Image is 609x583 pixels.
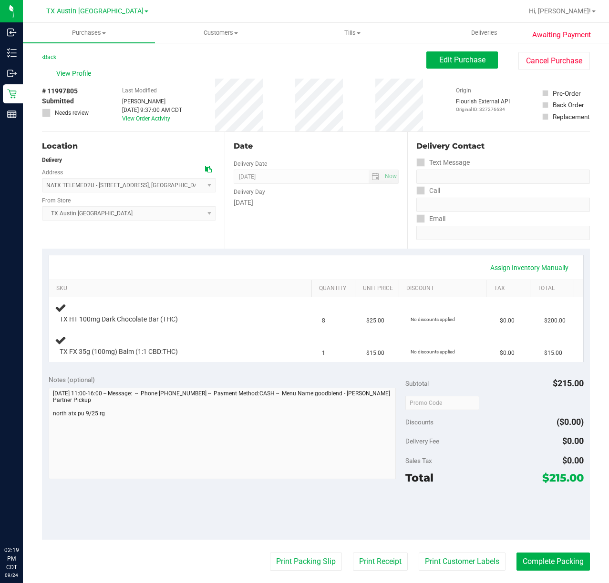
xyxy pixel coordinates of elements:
input: Promo Code [405,396,479,410]
label: Delivery Date [234,160,267,168]
button: Print Packing Slip [270,553,342,571]
span: No discounts applied [411,349,455,354]
a: Unit Price [363,285,395,292]
div: Location [42,141,216,152]
iframe: Resource center [10,507,38,535]
div: Back Order [553,100,584,110]
span: TX FX 35g (100mg) Balm (1:1 CBD:THC) [60,347,178,356]
inline-svg: Reports [7,110,17,119]
span: TX HT 100mg Dark Chocolate Bar (THC) [60,315,178,324]
a: Total [537,285,570,292]
a: Tills [287,23,419,43]
label: Delivery Day [234,188,265,196]
div: Delivery Contact [416,141,590,152]
a: Quantity [319,285,351,292]
span: Discounts [405,413,434,431]
span: $25.00 [366,316,384,325]
span: $215.00 [542,471,584,484]
inline-svg: Retail [7,89,17,99]
p: Original ID: 327276634 [456,106,510,113]
p: 02:19 PM CDT [4,546,19,572]
span: Delivery Fee [405,437,439,445]
a: Assign Inventory Manually [484,260,575,276]
label: Call [416,184,440,198]
span: Total [405,471,434,484]
span: Needs review [55,109,89,117]
span: Deliveries [458,29,510,37]
input: Format: (999) 999-9999 [416,198,590,212]
button: Cancel Purchase [518,52,590,70]
span: $0.00 [562,455,584,465]
span: Tills [287,29,418,37]
span: Hi, [PERSON_NAME]! [529,7,591,15]
span: Awaiting Payment [532,30,591,40]
span: View Profile [56,69,94,79]
span: $0.00 [562,436,584,446]
span: Submitted [42,96,74,106]
strong: Delivery [42,157,62,163]
div: [PERSON_NAME] [122,97,182,106]
input: Format: (999) 999-9999 [416,170,590,184]
span: $215.00 [553,378,584,388]
label: Text Message [416,156,470,170]
button: Edit Purchase [426,51,498,69]
span: Edit Purchase [439,55,485,64]
a: View Order Activity [122,115,170,122]
inline-svg: Outbound [7,69,17,78]
a: Discount [406,285,483,292]
span: Notes (optional) [49,376,95,383]
span: $200.00 [544,316,566,325]
span: ($0.00) [557,417,584,427]
a: Back [42,54,56,60]
div: [DATE] [234,198,399,208]
span: $0.00 [500,349,515,358]
div: Copy address to clipboard [205,164,212,174]
a: Purchases [23,23,155,43]
button: Print Customer Labels [419,553,506,571]
span: 8 [322,316,325,325]
span: $15.00 [544,349,562,358]
span: 1 [322,349,325,358]
label: From Store [42,196,71,205]
span: Purchases [23,29,155,37]
div: Pre-Order [553,89,581,98]
a: SKU [56,285,308,292]
span: No discounts applied [411,317,455,322]
button: Print Receipt [353,553,408,571]
span: Subtotal [405,380,429,387]
a: Customers [155,23,287,43]
inline-svg: Inventory [7,48,17,58]
button: Complete Packing [516,553,590,571]
inline-svg: Inbound [7,28,17,37]
div: [DATE] 9:37:00 AM CDT [122,106,182,114]
span: $15.00 [366,349,384,358]
label: Email [416,212,445,226]
a: Tax [494,285,526,292]
span: Customers [155,29,287,37]
span: $0.00 [500,316,515,325]
label: Address [42,168,63,177]
label: Last Modified [122,86,157,95]
div: Flourish External API [456,97,510,113]
div: Date [234,141,399,152]
span: Sales Tax [405,457,432,464]
a: Deliveries [419,23,551,43]
label: Origin [456,86,471,95]
span: TX Austin [GEOGRAPHIC_DATA] [46,7,144,15]
span: # 11997805 [42,86,78,96]
p: 09/24 [4,572,19,579]
div: Replacement [553,112,589,121]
